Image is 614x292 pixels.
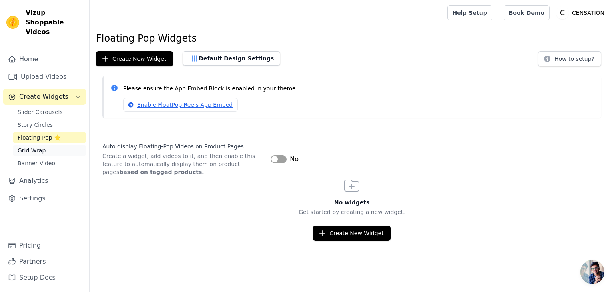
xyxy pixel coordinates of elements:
strong: based on tagged products. [119,169,204,175]
span: Floating-Pop ⭐ [18,134,61,142]
a: Story Circles [13,119,86,130]
a: Home [3,51,86,67]
button: How to setup? [538,51,601,66]
span: Create Widgets [19,92,68,102]
p: CENSATION [569,6,608,20]
a: Open chat [580,260,604,284]
a: Book Demo [504,5,550,20]
a: Grid Wrap [13,145,86,156]
span: Story Circles [18,121,53,129]
p: Create a widget, add videos to it, and then enable this feature to automatically display them on ... [102,152,264,176]
span: Grid Wrap [18,146,46,154]
p: Please ensure the App Embed Block is enabled in your theme. [123,84,595,93]
a: Banner Video [13,158,86,169]
label: Auto display Floating-Pop Videos on Product Pages [102,142,264,150]
span: Vizup Shoppable Videos [26,8,83,37]
button: Create Widgets [3,89,86,105]
span: Slider Carousels [18,108,63,116]
a: Partners [3,254,86,270]
a: Upload Videos [3,69,86,85]
span: No [290,154,299,164]
text: C [560,9,565,17]
a: Analytics [3,173,86,189]
a: Enable FloatPop Reels App Embed [123,98,238,112]
button: Default Design Settings [183,51,280,66]
h1: Floating Pop Widgets [96,32,608,45]
a: Help Setup [447,5,492,20]
img: Vizup [6,16,19,29]
a: Settings [3,190,86,206]
a: Setup Docs [3,270,86,286]
button: Create New Widget [313,226,390,241]
a: Pricing [3,238,86,254]
a: How to setup? [538,57,601,64]
h3: No widgets [90,198,614,206]
p: Get started by creating a new widget. [90,208,614,216]
button: C CENSATION [556,6,608,20]
span: Banner Video [18,159,55,167]
a: Floating-Pop ⭐ [13,132,86,143]
button: No [271,154,299,164]
button: Create New Widget [96,51,173,66]
a: Slider Carousels [13,106,86,118]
